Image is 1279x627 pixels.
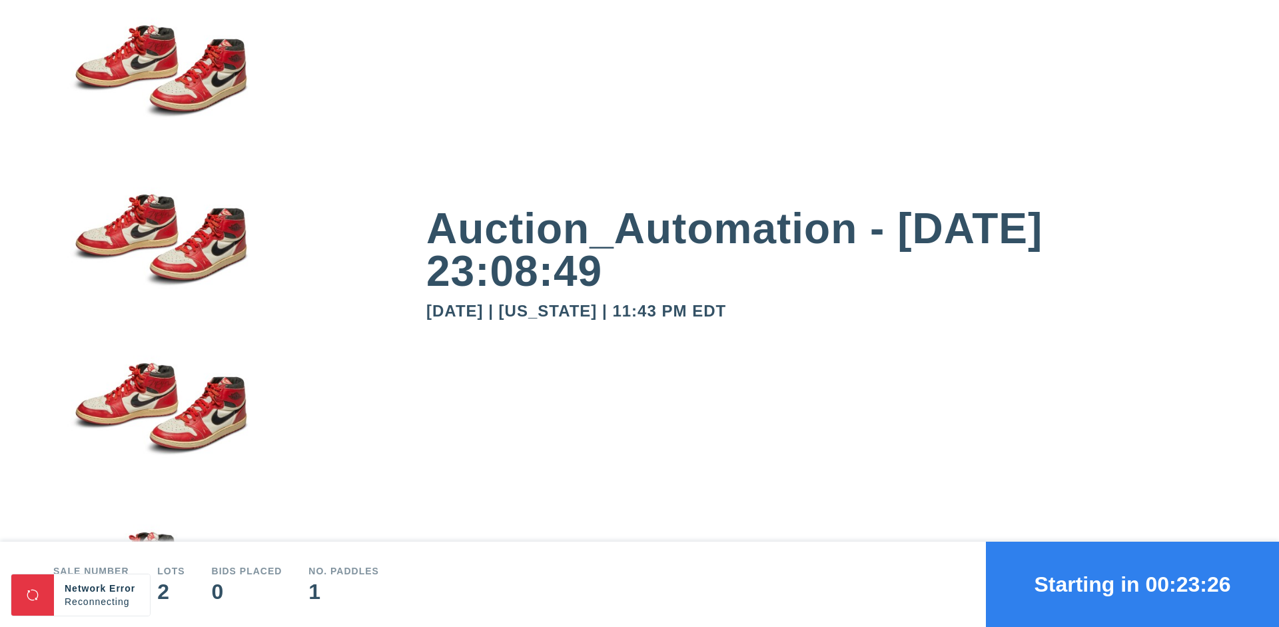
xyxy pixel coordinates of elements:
div: 1 [308,581,379,602]
div: Network Error [65,582,139,595]
div: Reconnecting [65,595,139,608]
div: Sale number [53,566,131,576]
div: Bids Placed [212,566,282,576]
div: Auction_Automation - [DATE] 23:08:49 [426,207,1226,293]
button: Starting in 00:23:26 [986,542,1279,627]
div: No. Paddles [308,566,379,576]
div: 2 [157,581,185,602]
div: [DATE] | [US_STATE] | 11:43 PM EDT [426,303,1226,319]
img: small [53,169,266,338]
div: Lots [157,566,185,576]
div: 0 [212,581,282,602]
